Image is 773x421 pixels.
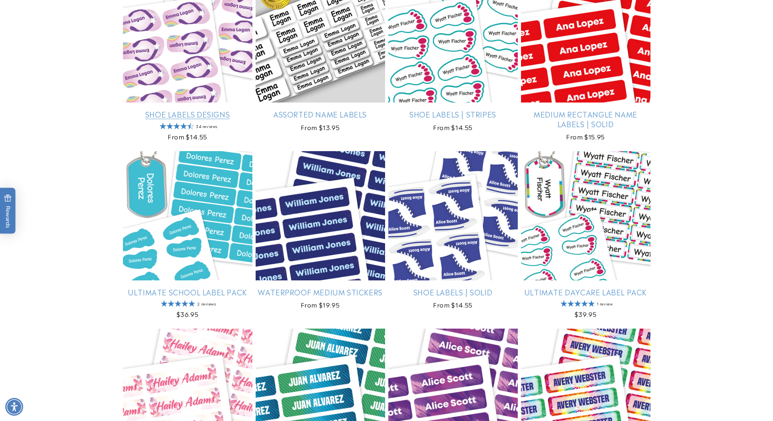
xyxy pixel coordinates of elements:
[5,398,23,416] div: Accessibility Menu
[388,287,518,297] a: Shoe Labels | Solid
[521,287,650,297] a: Ultimate Daycare Label Pack
[123,109,252,119] a: Shoe Labels Designs
[6,356,103,380] iframe: Sign Up via Text for Offers
[256,287,385,297] a: Waterproof Medium Stickers
[388,109,518,119] a: Shoe Labels | Stripes
[123,287,252,297] a: Ultimate School Label Pack
[521,109,650,128] a: Medium Rectangle Name Labels | Solid
[4,194,12,228] span: Rewards
[256,109,385,119] a: Assorted Name Labels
